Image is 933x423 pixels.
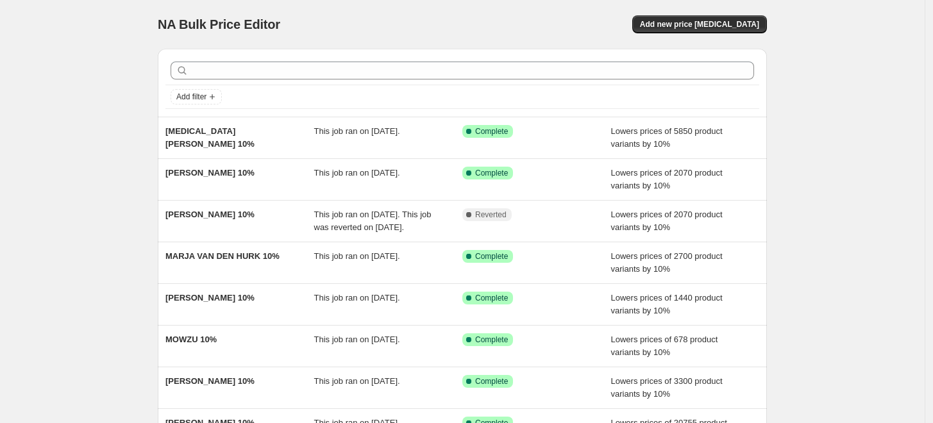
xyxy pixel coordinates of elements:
[165,168,255,178] span: [PERSON_NAME] 10%
[165,293,255,303] span: [PERSON_NAME] 10%
[632,15,767,33] button: Add new price [MEDICAL_DATA]
[475,293,508,303] span: Complete
[165,210,255,219] span: [PERSON_NAME] 10%
[314,251,400,261] span: This job ran on [DATE].
[640,19,759,29] span: Add new price [MEDICAL_DATA]
[165,251,280,261] span: MARJA VAN DEN HURK 10%
[314,335,400,344] span: This job ran on [DATE].
[314,210,432,232] span: This job ran on [DATE]. This job was reverted on [DATE].
[158,17,280,31] span: NA Bulk Price Editor
[475,126,508,137] span: Complete
[314,126,400,136] span: This job ran on [DATE].
[165,126,255,149] span: [MEDICAL_DATA][PERSON_NAME] 10%
[475,210,507,220] span: Reverted
[611,376,723,399] span: Lowers prices of 3300 product variants by 10%
[475,335,508,345] span: Complete
[611,126,723,149] span: Lowers prices of 5850 product variants by 10%
[165,376,255,386] span: [PERSON_NAME] 10%
[475,376,508,386] span: Complete
[314,376,400,386] span: This job ran on [DATE].
[475,168,508,178] span: Complete
[171,89,222,104] button: Add filter
[611,293,723,315] span: Lowers prices of 1440 product variants by 10%
[611,335,718,357] span: Lowers prices of 678 product variants by 10%
[176,92,206,102] span: Add filter
[611,210,723,232] span: Lowers prices of 2070 product variants by 10%
[314,168,400,178] span: This job ran on [DATE].
[611,251,723,274] span: Lowers prices of 2700 product variants by 10%
[611,168,723,190] span: Lowers prices of 2070 product variants by 10%
[314,293,400,303] span: This job ran on [DATE].
[475,251,508,261] span: Complete
[165,335,217,344] span: MOWZU 10%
